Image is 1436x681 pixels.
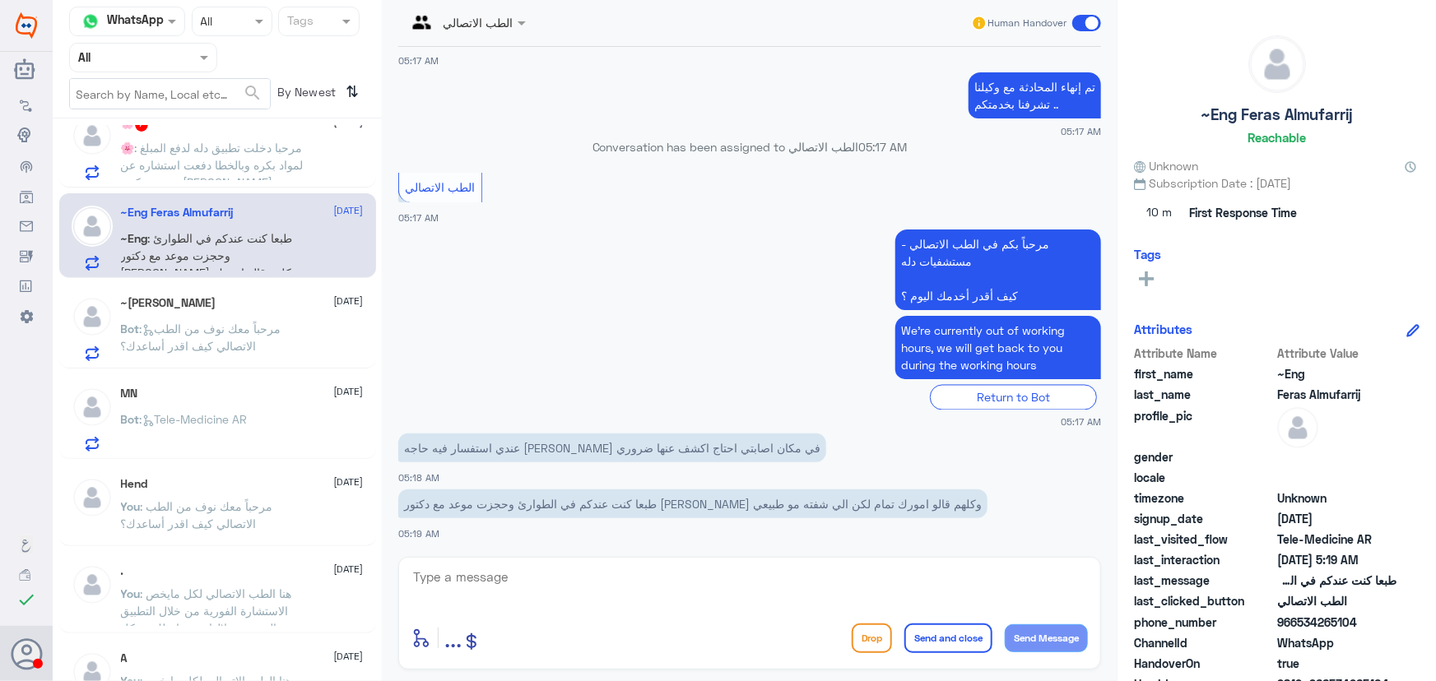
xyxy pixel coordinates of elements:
img: defaultAdmin.png [72,206,113,247]
span: ~Eng [121,231,148,245]
p: 1/9/2025, 5:17 AM [895,229,1101,310]
h5: MN [121,387,138,401]
img: whatsapp.png [78,9,103,34]
span: timezone [1134,489,1274,507]
span: last_clicked_button [1134,592,1274,609]
span: ChannelId [1134,634,1274,651]
img: Widebot Logo [16,12,37,39]
img: defaultAdmin.png [72,564,113,605]
span: Attribute Name [1134,345,1274,362]
h5: . [121,564,124,578]
img: defaultAdmin.png [1249,36,1305,92]
span: last_interaction [1134,551,1274,568]
span: 05:17 AM [1061,124,1101,138]
span: locale [1134,469,1274,486]
span: Unknown [1277,489,1396,507]
span: 2025-09-01T02:19:02.511Z [1277,551,1396,568]
button: Drop [852,623,892,653]
span: [DATE] [334,384,364,399]
span: ~Eng [1277,365,1396,382]
span: 05:18 AM [398,472,439,483]
span: 🌸 [121,141,135,155]
h6: Attributes [1134,322,1192,336]
span: Unknown [1134,157,1198,174]
span: 2025-02-02T17:38:36.905Z [1277,510,1396,527]
img: defaultAdmin.png [72,477,113,518]
span: Human Handover [988,16,1067,30]
span: : Tele-Medicine AR [140,412,248,426]
span: true [1277,655,1396,672]
p: 1/9/2025, 5:18 AM [398,433,826,462]
span: 2 [1277,634,1396,651]
button: ... [444,619,462,656]
p: 1/9/2025, 5:17 AM [969,72,1101,118]
div: Tags [285,12,314,33]
span: : مرحباً معك نوف من الطب الاتصالي كيف اقدر أساعدك؟ [121,499,273,530]
span: profile_pic [1134,407,1274,445]
span: You [121,586,141,600]
span: 10 m [1134,198,1183,228]
button: Send Message [1005,624,1088,652]
span: : طبعا كنت عندكم في الطوارئ وحجزت موعد مع دكتور [PERSON_NAME] وكلهم قالو امورك تمام لكن الي شفته ... [121,231,298,297]
span: phone_number [1134,614,1274,631]
span: الطب الاتصالي [406,180,476,194]
span: [DATE] [334,475,364,489]
span: [DATE] [334,294,364,308]
h6: Tags [1134,247,1161,262]
p: 1/9/2025, 5:17 AM [895,316,1101,379]
span: [DATE] [334,203,364,218]
span: Bot [121,412,140,426]
span: ... [444,623,462,652]
span: gender [1134,448,1274,466]
span: By Newest [271,78,340,111]
h6: Reachable [1248,130,1306,145]
span: Feras Almufarrij [1277,386,1396,403]
span: last_name [1134,386,1274,403]
span: null [1277,469,1396,486]
span: طبعا كنت عندكم في الطوارئ وحجزت موعد مع دكتور عظام وكلهم قالو امورك تمام لكن الي شفته مو طبيعي [1277,572,1396,589]
div: Return to Bot [930,385,1097,410]
span: 05:17 AM [398,212,439,223]
span: last_visited_flow [1134,530,1274,548]
span: 966534265104 [1277,614,1396,631]
span: search [243,83,263,103]
p: 1/9/2025, 5:19 AM [398,489,988,518]
span: Tele-Medicine AR [1277,530,1396,548]
h5: ~Eng Feras Almufarrij [121,206,234,220]
img: defaultAdmin.png [72,387,113,428]
span: [DATE] [334,562,364,577]
span: 05:17 AM [398,55,439,66]
button: Avatar [11,638,42,669]
img: defaultAdmin.png [72,296,113,337]
span: Attribute Value [1277,345,1396,362]
span: You [121,499,141,513]
span: first_name [1134,365,1274,382]
p: Conversation has been assigned to الطب الاتصالي [398,138,1101,155]
span: HandoverOn [1134,655,1274,672]
span: signup_date [1134,510,1274,527]
h5: A [121,651,128,665]
span: last_message [1134,572,1274,589]
span: [DATE] [334,649,364,664]
h5: ~Eng Feras Almufarrij [1201,105,1353,124]
button: search [243,80,263,107]
h5: ~Abdulrahman [121,296,216,310]
span: 05:17 AM [859,140,908,154]
span: : مرحباً معك نوف من الطب الاتصالي كيف اقدر أساعدك؟ [121,322,281,353]
i: check [16,590,36,609]
span: 05:19 AM [398,528,439,539]
img: defaultAdmin.png [1277,407,1318,448]
span: Subscription Date : [DATE] [1134,174,1420,192]
img: defaultAdmin.png [72,115,113,156]
h5: Hend [121,477,148,491]
span: First Response Time [1189,204,1297,221]
span: Bot [121,322,140,336]
span: null [1277,448,1396,466]
button: Send and close [904,623,992,653]
span: : مرحبا دخلت تطبيق دله لدفع المبلغ لمواد بكره وبالخطا دفعت استشاره عن بعد مع دكتور [PERSON_NAME] ... [121,141,304,241]
span: الطب الاتصالي [1277,592,1396,609]
input: Search by Name, Local etc… [70,79,270,109]
i: ⇅ [346,78,360,105]
span: 05:17 AM [1061,415,1101,429]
